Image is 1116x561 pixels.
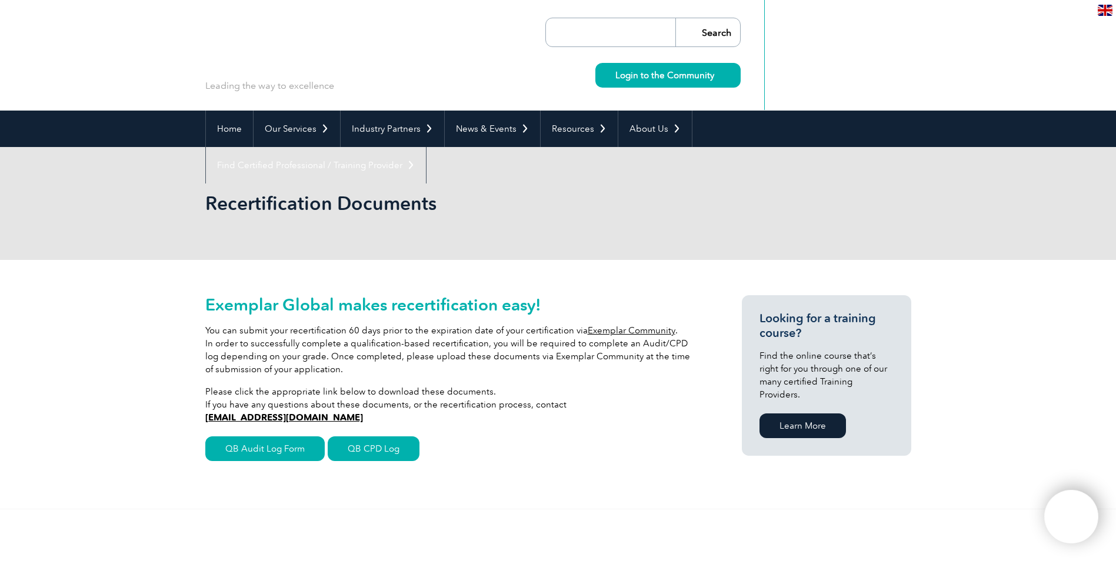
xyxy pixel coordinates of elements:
h3: Looking for a training course? [759,311,894,340]
a: QB Audit Log Form [205,436,325,461]
a: Home [206,111,253,147]
p: Please click the appropriate link below to download these documents. If you have any questions ab... [205,385,699,424]
a: QB CPD Log [328,436,419,461]
a: Resources [541,111,618,147]
p: You can submit your recertification 60 days prior to the expiration date of your certification vi... [205,324,699,376]
img: en [1098,5,1112,16]
a: Find Certified Professional / Training Provider [206,147,426,183]
h2: Recertification Documents [205,194,699,213]
input: Search [675,18,740,46]
p: Leading the way to excellence [205,79,334,92]
a: [EMAIL_ADDRESS][DOMAIN_NAME] [205,412,363,423]
a: Login to the Community [595,63,741,88]
a: About Us [618,111,692,147]
h2: Exemplar Global makes recertification easy! [205,295,699,314]
a: Learn More [759,413,846,438]
img: svg+xml;nitro-empty-id=ODU2OjExNg==-1;base64,PHN2ZyB2aWV3Qm94PSIwIDAgNDAwIDQwMCIgd2lkdGg9IjQwMCIg... [1057,502,1086,532]
img: svg+xml;nitro-empty-id=MzU0OjIyMw==-1;base64,PHN2ZyB2aWV3Qm94PSIwIDAgMTEgMTEiIHdpZHRoPSIxMSIgaGVp... [714,72,721,78]
a: News & Events [445,111,540,147]
p: Find the online course that’s right for you through one of our many certified Training Providers. [759,349,894,401]
a: Our Services [254,111,340,147]
a: Industry Partners [341,111,444,147]
a: Exemplar Community [588,325,675,336]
